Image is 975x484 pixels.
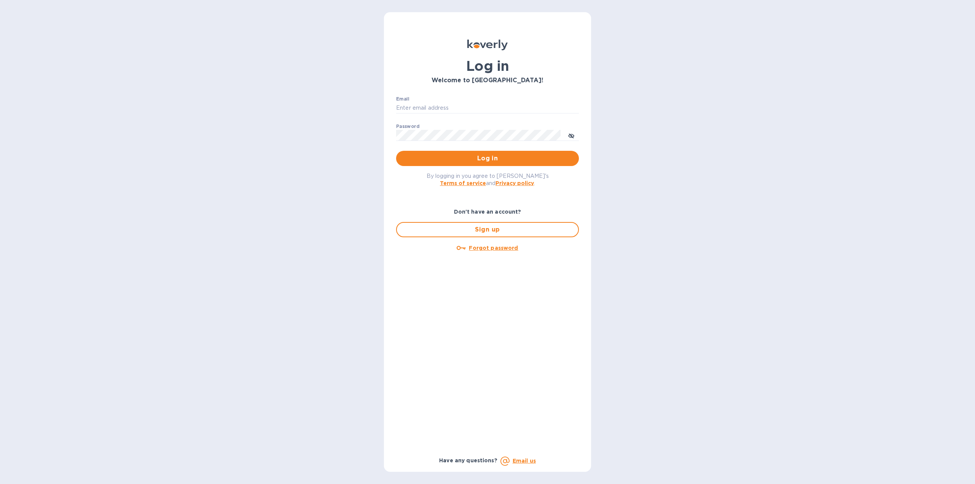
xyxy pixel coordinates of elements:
button: toggle password visibility [564,128,579,143]
span: By logging in you agree to [PERSON_NAME]'s and . [427,173,549,186]
a: Privacy policy [495,180,534,186]
h1: Log in [396,58,579,74]
u: Forgot password [469,245,518,251]
a: Email us [513,458,536,464]
a: Terms of service [440,180,486,186]
b: Don't have an account? [454,209,521,215]
label: Email [396,97,409,101]
h3: Welcome to [GEOGRAPHIC_DATA]! [396,77,579,84]
label: Password [396,124,419,129]
b: Have any questions? [439,457,497,463]
button: Log in [396,151,579,166]
input: Enter email address [396,102,579,114]
span: Sign up [403,225,572,234]
img: Koverly [467,40,508,50]
button: Sign up [396,222,579,237]
span: Log in [402,154,573,163]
